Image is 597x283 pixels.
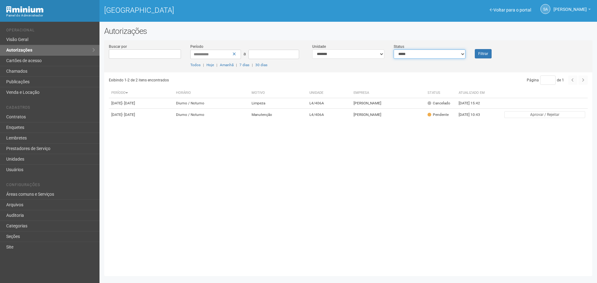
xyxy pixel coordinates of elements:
[104,26,592,36] h2: Autorizações
[174,88,249,98] th: Horário
[174,98,249,109] td: Diurno / Noturno
[236,63,237,67] span: |
[475,49,492,58] button: Filtrar
[307,88,351,98] th: Unidade
[190,63,201,67] a: Todos
[490,7,531,12] a: Voltar para o portal
[351,88,425,98] th: Empresa
[527,78,564,82] span: Página de 1
[456,98,490,109] td: [DATE] 15:42
[6,13,95,18] div: Painel do Administrador
[190,44,203,49] label: Período
[394,44,404,49] label: Status
[206,63,214,67] a: Hoje
[312,44,326,49] label: Unidade
[504,111,585,118] button: Aprovar / Rejeitar
[104,6,344,14] h1: [GEOGRAPHIC_DATA]
[109,109,174,121] td: [DATE]
[252,63,253,67] span: |
[109,44,127,49] label: Buscar por
[540,4,550,14] a: SA
[109,88,174,98] th: Período
[553,1,587,12] span: Silvio Anjos
[216,63,217,67] span: |
[553,8,591,13] a: [PERSON_NAME]
[220,63,234,67] a: Amanhã
[428,112,449,117] div: Pendente
[109,98,174,109] td: [DATE]
[174,109,249,121] td: Diurno / Noturno
[351,98,425,109] td: [PERSON_NAME]
[6,183,95,189] li: Configurações
[351,109,425,121] td: [PERSON_NAME]
[425,88,456,98] th: Status
[307,98,351,109] td: L4/406A
[122,112,135,117] span: - [DATE]
[243,51,246,56] span: a
[6,105,95,112] li: Cadastros
[239,63,249,67] a: 7 dias
[307,109,351,121] td: L4/406A
[456,109,490,121] td: [DATE] 10:43
[122,101,135,105] span: - [DATE]
[255,63,267,67] a: 30 dias
[109,75,346,85] div: Exibindo 1-2 de 2 itens encontrados
[6,28,95,34] li: Operacional
[249,98,307,109] td: Limpeza
[249,109,307,121] td: Manutenção
[203,63,204,67] span: |
[6,6,44,13] img: Minium
[249,88,307,98] th: Motivo
[456,88,490,98] th: Atualizado em
[428,101,450,106] div: Cancelado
